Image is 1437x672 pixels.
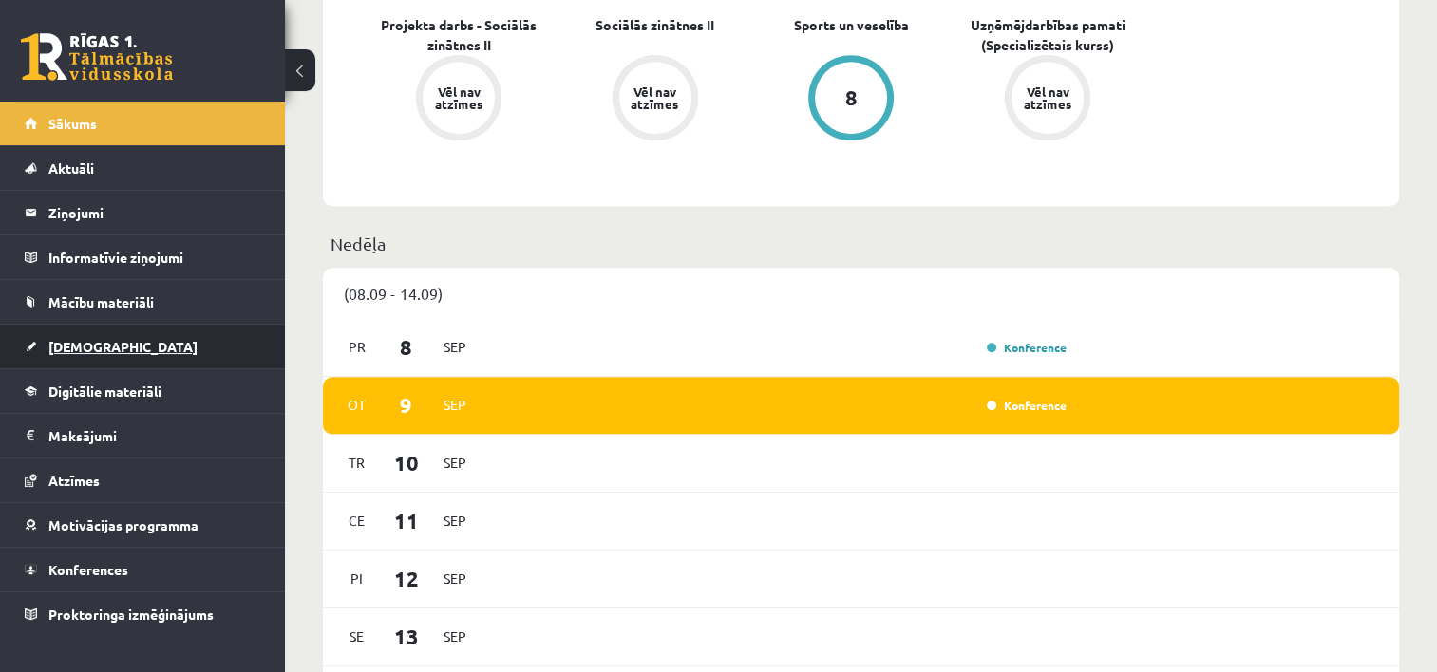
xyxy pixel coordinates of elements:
a: Aktuāli [25,146,261,190]
a: Mācību materiāli [25,280,261,324]
div: Vēl nav atzīmes [1021,85,1074,110]
span: Proktoringa izmēģinājums [48,606,214,623]
span: Sep [435,390,475,420]
div: Vēl nav atzīmes [432,85,485,110]
span: [DEMOGRAPHIC_DATA] [48,338,198,355]
a: Projekta darbs - Sociālās zinātnes II [361,15,558,55]
span: Sep [435,448,475,477]
a: Rīgas 1. Tālmācības vidusskola [21,33,173,81]
a: 8 [753,55,950,144]
a: Vēl nav atzīmes [361,55,558,144]
span: Se [337,622,377,651]
a: Sports un veselība [794,15,909,35]
span: 13 [377,621,436,652]
p: Nedēļa [331,231,1391,256]
span: 11 [377,505,436,536]
legend: Informatīvie ziņojumi [48,235,261,279]
span: Mācību materiāli [48,293,154,310]
span: Digitālie materiāli [48,383,161,400]
legend: Ziņojumi [48,191,261,234]
span: 9 [377,389,436,420]
a: Konference [987,340,1067,355]
a: Konferences [25,548,261,591]
a: Atzīmes [25,458,261,502]
span: Sep [435,332,475,362]
span: Tr [337,448,377,477]
span: Pr [337,332,377,362]
a: Proktoringa izmēģinājums [25,592,261,636]
a: Digitālie materiāli [25,369,261,413]
a: Vēl nav atzīmes [950,55,1146,144]
span: 10 [377,447,436,478]
a: Sākums [25,102,261,145]
legend: Maksājumi [48,414,261,457]
div: 8 [845,87,858,108]
span: Motivācijas programma [48,516,199,533]
span: 8 [377,331,436,363]
span: Ce [337,506,377,535]
div: Vēl nav atzīmes [629,85,682,110]
span: Sep [435,506,475,535]
span: Sep [435,564,475,593]
span: 12 [377,563,436,594]
a: Ziņojumi [25,191,261,234]
span: Sākums [48,115,97,132]
a: Informatīvie ziņojumi [25,235,261,279]
span: Ot [337,390,377,420]
a: Uzņēmējdarbības pamati (Specializētais kurss) [950,15,1146,55]
a: Konference [987,398,1067,413]
span: Pi [337,564,377,593]
a: Vēl nav atzīmes [558,55,754,144]
a: [DEMOGRAPHIC_DATA] [25,325,261,368]
span: Atzīmes [48,472,100,489]
span: Konferences [48,561,128,578]
div: (08.09 - 14.09) [323,268,1399,319]
a: Sociālās zinātnes II [596,15,714,35]
span: Sep [435,622,475,651]
a: Motivācijas programma [25,503,261,547]
a: Maksājumi [25,414,261,457]
span: Aktuāli [48,159,94,177]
